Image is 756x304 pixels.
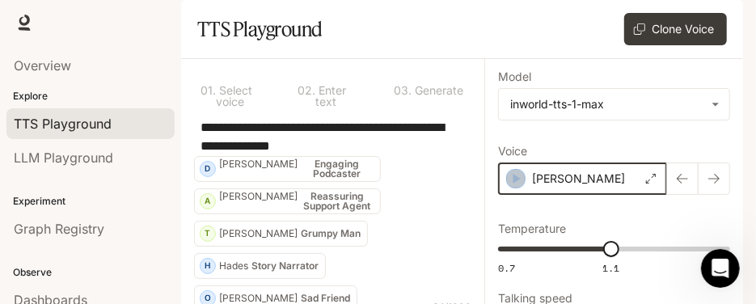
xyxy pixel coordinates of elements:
[301,192,374,211] p: Reassuring Support Agent
[251,261,319,271] p: Story Narrator
[602,261,619,275] span: 1.1
[201,188,215,214] div: A
[301,229,361,239] p: Grumpy Man
[510,96,703,112] div: inworld-tts-1-max
[194,221,368,247] button: T[PERSON_NAME]Grumpy Man
[498,146,527,157] p: Voice
[194,253,326,279] button: HHadesStory Narrator
[219,293,298,303] p: [PERSON_NAME]
[412,85,463,96] p: Generate
[532,171,625,187] p: [PERSON_NAME]
[498,261,515,275] span: 0.7
[219,261,248,271] p: Hades
[194,188,381,214] button: A[PERSON_NAME]Reassuring Support Agent
[498,71,531,82] p: Model
[298,85,315,108] p: 0 2 .
[201,253,215,279] div: H
[219,192,298,201] p: [PERSON_NAME]
[315,85,369,108] p: Enter text
[498,223,566,234] p: Temperature
[201,221,215,247] div: T
[194,156,381,182] button: D[PERSON_NAME]Engaging Podcaster
[394,85,412,96] p: 0 3 .
[498,293,572,304] p: Talking speed
[624,13,727,45] button: Clone Voice
[216,85,272,108] p: Select voice
[197,13,323,45] h1: TTS Playground
[301,293,350,303] p: Sad Friend
[201,85,216,108] p: 0 1 .
[499,89,729,120] div: inworld-tts-1-max
[219,159,298,169] p: [PERSON_NAME]
[701,249,740,288] iframe: Intercom live chat
[301,159,374,179] p: Engaging Podcaster
[219,229,298,239] p: [PERSON_NAME]
[201,156,215,182] div: D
